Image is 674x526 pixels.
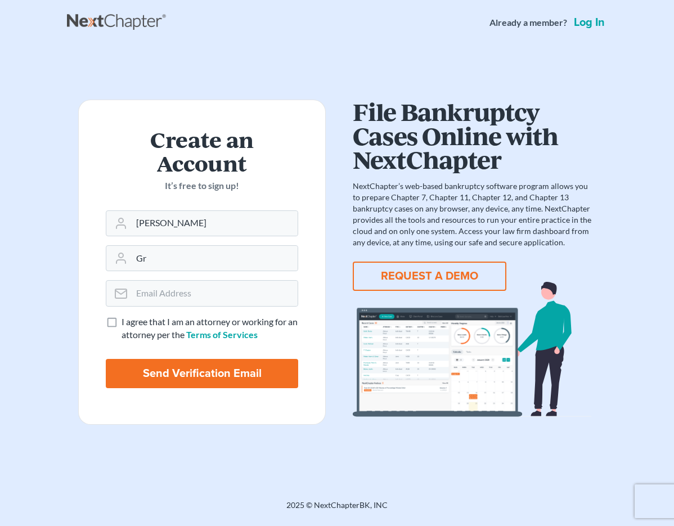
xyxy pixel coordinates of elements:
[353,100,591,172] h1: File Bankruptcy Cases Online with NextChapter
[106,179,298,192] p: It’s free to sign up!
[132,281,298,305] input: Email Address
[67,500,607,520] div: 2025 © NextChapterBK, INC
[489,16,567,29] strong: Already a member?
[132,211,298,236] input: First Name
[106,127,298,175] h2: Create an Account
[132,246,298,271] input: Last Name
[186,329,258,340] a: Terms of Services
[122,316,298,340] span: I agree that I am an attorney or working for an attorney per the
[353,282,591,417] img: dashboard-867a026336fddd4d87f0941869007d5e2a59e2bc3a7d80a2916e9f42c0117099.svg
[572,17,607,28] a: Log in
[353,181,591,248] p: NextChapter’s web-based bankruptcy software program allows you to prepare Chapter 7, Chapter 11, ...
[353,262,506,291] button: REQUEST A DEMO
[106,359,298,388] input: Send Verification Email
